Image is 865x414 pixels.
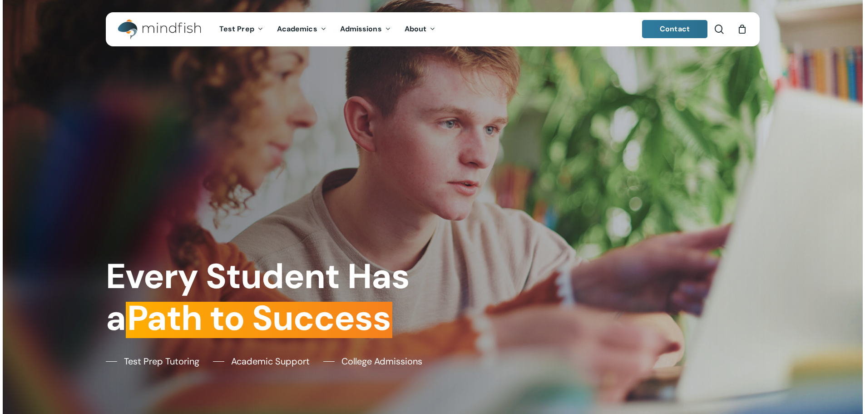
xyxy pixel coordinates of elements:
[106,256,426,339] h1: Every Student Has a
[231,354,310,368] span: Academic Support
[341,354,422,368] span: College Admissions
[219,24,254,34] span: Test Prep
[126,295,392,341] em: Path to Success
[213,25,270,33] a: Test Prep
[270,25,333,33] a: Academics
[398,25,443,33] a: About
[106,354,199,368] a: Test Prep Tutoring
[405,24,427,34] span: About
[124,354,199,368] span: Test Prep Tutoring
[213,354,310,368] a: Academic Support
[333,25,398,33] a: Admissions
[340,24,382,34] span: Admissions
[323,354,422,368] a: College Admissions
[106,12,760,46] header: Main Menu
[660,24,690,34] span: Contact
[213,12,442,46] nav: Main Menu
[277,24,317,34] span: Academics
[642,20,707,38] a: Contact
